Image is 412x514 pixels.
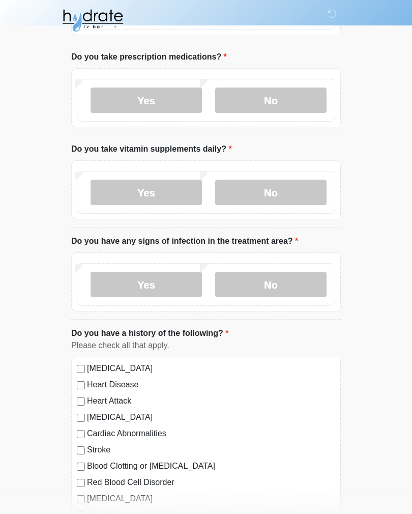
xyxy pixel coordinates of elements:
[215,272,327,297] label: No
[77,446,85,454] input: Stroke
[87,427,335,440] label: Cardiac Abnormalities
[77,479,85,487] input: Red Blood Cell Disorder
[87,411,335,423] label: [MEDICAL_DATA]
[87,493,335,505] label: [MEDICAL_DATA]
[215,180,327,205] label: No
[91,272,202,297] label: Yes
[77,397,85,406] input: Heart Attack
[77,414,85,422] input: [MEDICAL_DATA]
[77,365,85,373] input: [MEDICAL_DATA]
[91,180,202,205] label: Yes
[77,381,85,389] input: Heart Disease
[87,379,335,391] label: Heart Disease
[87,362,335,375] label: [MEDICAL_DATA]
[71,143,232,155] label: Do you take vitamin supplements daily?
[87,395,335,407] label: Heart Attack
[77,430,85,438] input: Cardiac Abnormalities
[91,88,202,113] label: Yes
[61,8,124,33] img: Hydrate IV Bar - Fort Collins Logo
[87,444,335,456] label: Stroke
[71,235,298,247] label: Do you have any signs of infection in the treatment area?
[87,460,335,472] label: Blood Clotting or [MEDICAL_DATA]
[77,495,85,503] input: [MEDICAL_DATA]
[71,51,227,63] label: Do you take prescription medications?
[215,88,327,113] label: No
[87,476,335,489] label: Red Blood Cell Disorder
[77,463,85,471] input: Blood Clotting or [MEDICAL_DATA]
[71,339,341,352] div: Please check all that apply.
[71,327,228,339] label: Do you have a history of the following?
